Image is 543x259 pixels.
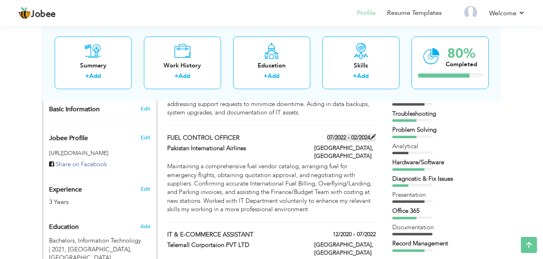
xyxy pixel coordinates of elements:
[489,8,525,18] a: Welcome
[333,230,376,239] label: 12/2020 - 07/2022
[167,162,375,214] div: Maintaining a comprehensive fuel vendor catalog, arranging fuel for emergency flights, obtaining ...
[392,191,493,199] div: Presentation
[387,8,442,18] a: Resume Templates
[240,61,304,69] div: Education
[464,6,477,19] img: Profile Img
[357,8,376,18] a: Profile
[85,72,89,80] label: +
[392,142,493,151] div: Analytical
[314,144,376,160] label: [GEOGRAPHIC_DATA], [GEOGRAPHIC_DATA]
[140,223,150,230] span: Add
[314,241,376,257] label: [GEOGRAPHIC_DATA], [GEOGRAPHIC_DATA]
[56,160,107,168] span: Share on Facebook
[141,105,150,112] a: Edit
[446,47,477,60] div: 80%
[167,230,302,239] label: IT & E-COMMERCE ASSISTANT
[392,207,493,215] div: Office 365
[264,72,268,80] label: +
[49,135,88,142] span: Jobee Profile
[49,198,132,207] div: 3 Years
[392,126,493,134] div: Problem Solving
[327,134,376,142] label: 07/2022 - 02/2024
[446,60,477,68] div: Completed
[329,61,393,69] div: Skills
[18,7,31,20] img: jobee.io
[49,150,151,156] h5: [URL][DOMAIN_NAME]
[18,7,56,20] a: Jobee
[357,72,369,80] a: Add
[49,224,79,231] span: Education
[167,241,302,249] label: Telemall Corportaion PVT LTD
[89,72,101,80] a: Add
[141,186,150,193] a: Edit
[49,106,100,113] span: Basic Information
[31,10,56,19] span: Jobee
[49,186,82,194] span: Experience
[150,61,215,69] div: Work History
[174,72,178,80] label: +
[392,175,493,183] div: Diagnostic & Fix Issues
[392,223,493,232] div: Documentation
[61,61,125,69] div: Summary
[167,144,302,153] label: Pakistan International Airlines
[353,72,357,80] label: +
[167,134,302,142] label: FUEL CONTROL OFFICER
[268,72,279,80] a: Add
[392,239,493,248] div: Record Management
[43,126,157,146] div: Enhance your career by creating a custom URL for your Jobee public profile.
[178,72,190,80] a: Add
[49,237,141,253] span: Bachelors, Bahria University, 2021
[392,110,493,118] div: Troubleshooting
[392,158,493,167] div: Hardware/Software
[141,134,150,141] span: Edit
